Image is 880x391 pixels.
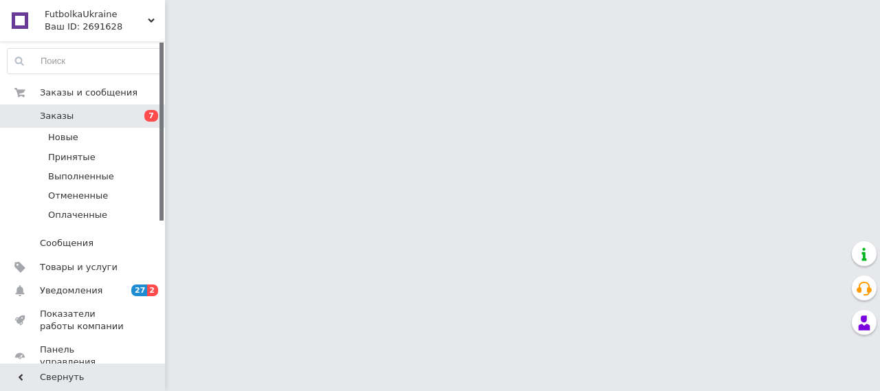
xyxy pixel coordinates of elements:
[144,110,158,122] span: 7
[40,344,127,368] span: Панель управления
[48,190,108,202] span: Отмененные
[48,131,78,144] span: Новые
[147,284,158,296] span: 2
[40,308,127,333] span: Показатели работы компании
[40,110,74,122] span: Заказы
[8,49,162,74] input: Поиск
[48,151,96,164] span: Принятые
[40,237,93,249] span: Сообщения
[45,21,165,33] div: Ваш ID: 2691628
[131,284,147,296] span: 27
[48,209,107,221] span: Оплаченные
[48,170,114,183] span: Выполненные
[40,284,102,297] span: Уведомления
[40,261,118,273] span: Товары и услуги
[45,8,148,21] span: FutbolkaUkraine
[40,87,137,99] span: Заказы и сообщения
